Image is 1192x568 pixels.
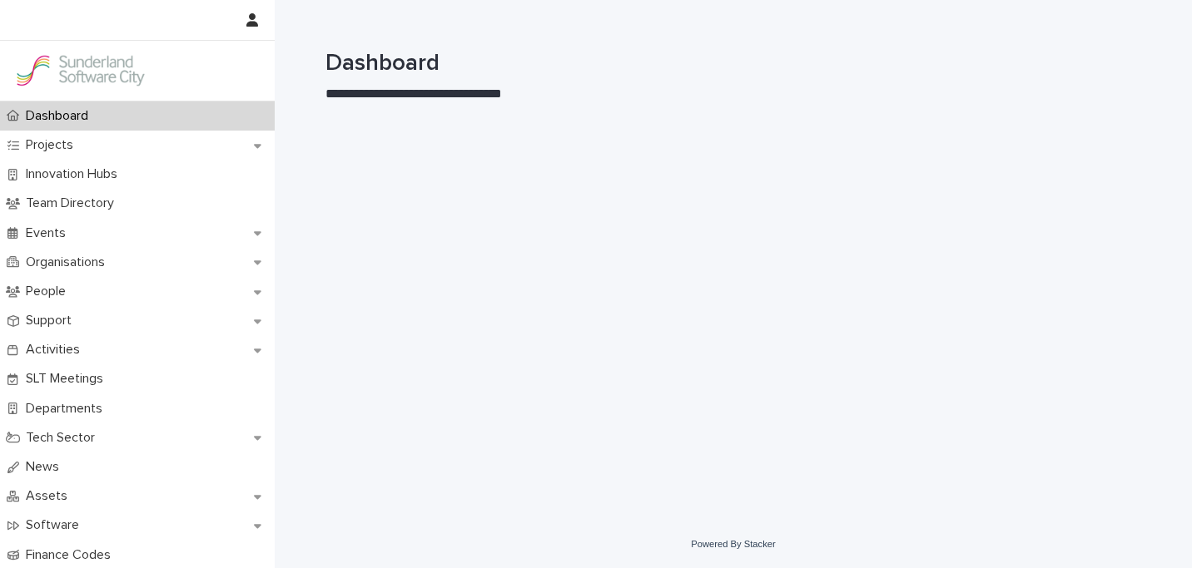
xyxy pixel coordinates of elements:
[19,284,79,299] p: People
[19,108,102,124] p: Dashboard
[19,517,92,533] p: Software
[19,225,79,241] p: Events
[19,430,108,446] p: Tech Sector
[19,313,85,328] p: Support
[19,488,81,504] p: Assets
[19,254,118,270] p: Organisations
[19,401,116,417] p: Departments
[13,54,147,87] img: Kay6KQejSz2FjblR6DWv
[19,459,72,475] p: News
[19,547,124,563] p: Finance Codes
[691,539,775,549] a: Powered By Stacker
[19,342,93,358] p: Activities
[19,195,127,211] p: Team Directory
[19,166,131,182] p: Innovation Hubs
[19,371,117,387] p: SLT Meetings
[325,50,1141,78] h1: Dashboard
[19,137,87,153] p: Projects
